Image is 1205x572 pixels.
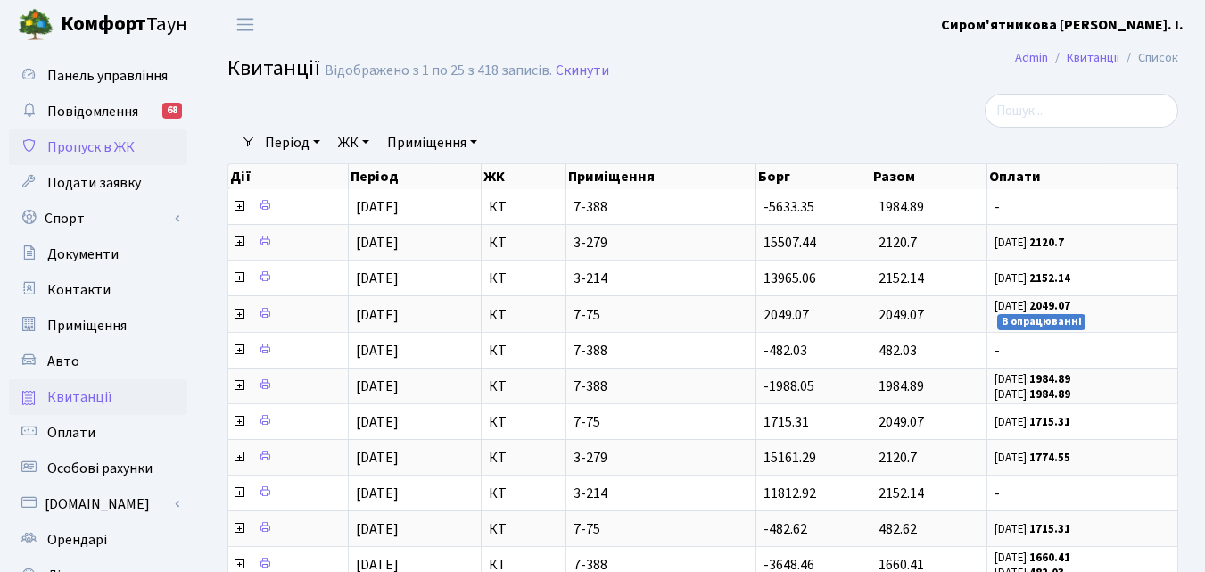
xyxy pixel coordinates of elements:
[47,280,111,300] span: Контакти
[489,451,559,465] span: КТ
[9,344,187,379] a: Авто
[995,450,1070,466] small: [DATE]:
[47,387,112,407] span: Квитанції
[879,305,924,325] span: 2049.07
[941,15,1184,35] b: Сиром'ятникова [PERSON_NAME]. І.
[489,308,559,322] span: КТ
[574,236,748,250] span: 3-279
[9,58,187,94] a: Панель управління
[995,344,1170,358] span: -
[763,484,816,503] span: 11812.92
[489,558,559,572] span: КТ
[9,165,187,201] a: Подати заявку
[995,486,1170,501] span: -
[995,371,1070,387] small: [DATE]:
[995,235,1064,251] small: [DATE]:
[1029,235,1064,251] b: 2120.7
[879,341,917,361] span: 482.03
[879,519,917,539] span: 482.62
[1067,48,1119,67] a: Квитанції
[556,62,609,79] a: Скинути
[489,415,559,429] span: КТ
[356,233,399,253] span: [DATE]
[995,414,1070,430] small: [DATE]:
[47,530,107,550] span: Орендарі
[356,305,399,325] span: [DATE]
[356,197,399,217] span: [DATE]
[489,236,559,250] span: КТ
[18,7,54,43] img: logo.png
[9,236,187,272] a: Документи
[227,53,320,84] span: Квитанції
[574,344,748,358] span: 7-388
[763,305,809,325] span: 2049.07
[9,94,187,129] a: Повідомлення68
[9,415,187,451] a: Оплати
[489,522,559,536] span: КТ
[1029,270,1070,286] b: 2152.14
[995,298,1070,314] small: [DATE]:
[489,271,559,286] span: КТ
[356,269,399,288] span: [DATE]
[9,129,187,165] a: Пропуск в ЖК
[162,103,182,119] div: 68
[997,314,1086,330] small: В опрацюванні
[574,271,748,286] span: 3-214
[380,128,484,158] a: Приміщення
[9,522,187,558] a: Орендарі
[879,448,917,468] span: 2120.7
[223,10,268,39] button: Переключити навігацію
[574,451,748,465] span: 3-279
[763,233,816,253] span: 15507.44
[879,377,924,396] span: 1984.89
[574,522,748,536] span: 7-75
[763,197,814,217] span: -5633.35
[482,164,567,189] th: ЖК
[489,379,559,394] span: КТ
[228,164,349,189] th: Дії
[763,519,807,539] span: -482.62
[756,164,871,189] th: Борг
[988,39,1205,77] nav: breadcrumb
[763,269,816,288] span: 13965.06
[574,200,748,214] span: 7-388
[1029,298,1070,314] b: 2049.07
[995,550,1070,566] small: [DATE]:
[763,341,807,361] span: -482.03
[879,269,924,288] span: 2152.14
[47,173,141,193] span: Подати заявку
[879,484,924,503] span: 2152.14
[47,423,95,443] span: Оплати
[9,486,187,522] a: [DOMAIN_NAME]
[566,164,756,189] th: Приміщення
[61,10,187,40] span: Таун
[356,412,399,432] span: [DATE]
[61,10,146,38] b: Комфорт
[47,66,168,86] span: Панель управління
[9,451,187,486] a: Особові рахунки
[1029,386,1070,402] b: 1984.89
[489,344,559,358] span: КТ
[941,14,1184,36] a: Сиром'ятникова [PERSON_NAME]. І.
[995,270,1070,286] small: [DATE]:
[574,308,748,322] span: 7-75
[995,521,1070,537] small: [DATE]:
[879,412,924,432] span: 2049.07
[763,377,814,396] span: -1988.05
[349,164,482,189] th: Період
[9,379,187,415] a: Квитанції
[1015,48,1048,67] a: Admin
[987,164,1178,189] th: Оплати
[763,412,809,432] span: 1715.31
[574,558,748,572] span: 7-388
[9,272,187,308] a: Контакти
[356,484,399,503] span: [DATE]
[489,486,559,501] span: КТ
[879,233,917,253] span: 2120.7
[1029,414,1070,430] b: 1715.31
[489,200,559,214] span: КТ
[1029,550,1070,566] b: 1660.41
[871,164,988,189] th: Разом
[356,341,399,361] span: [DATE]
[995,386,1070,402] small: [DATE]:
